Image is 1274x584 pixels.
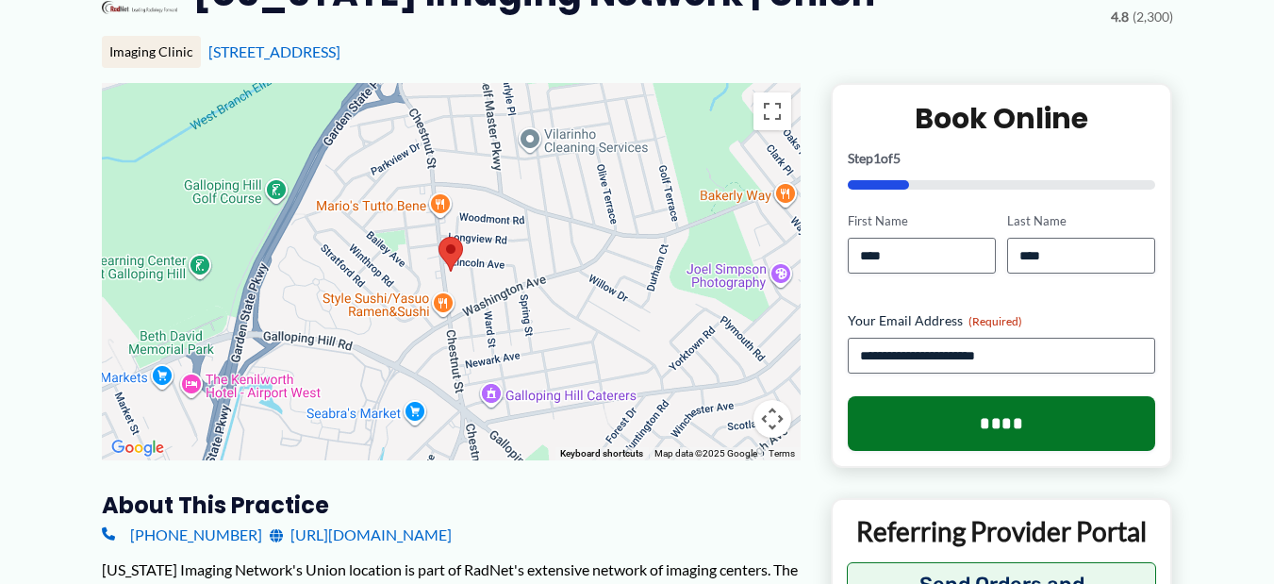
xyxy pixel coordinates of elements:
div: Imaging Clinic [102,36,201,68]
a: [URL][DOMAIN_NAME] [270,521,452,549]
label: First Name [848,212,996,230]
label: Your Email Address [848,311,1156,330]
a: Terms (opens in new tab) [769,448,795,459]
a: Open this area in Google Maps (opens a new window) [107,436,169,460]
img: Google [107,436,169,460]
h3: About this practice [102,491,801,520]
h2: Book Online [848,100,1156,137]
button: Toggle fullscreen view [753,92,791,130]
a: [STREET_ADDRESS] [208,42,340,60]
span: Map data ©2025 Google [654,448,757,459]
button: Keyboard shortcuts [560,447,643,460]
a: [PHONE_NUMBER] [102,521,262,549]
span: 4.8 [1111,5,1129,29]
label: Last Name [1007,212,1155,230]
span: (Required) [968,314,1022,328]
span: (2,300) [1133,5,1173,29]
span: 5 [893,150,901,166]
span: 1 [873,150,881,166]
p: Referring Provider Portal [847,514,1157,548]
p: Step of [848,152,1156,165]
button: Map camera controls [753,400,791,438]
